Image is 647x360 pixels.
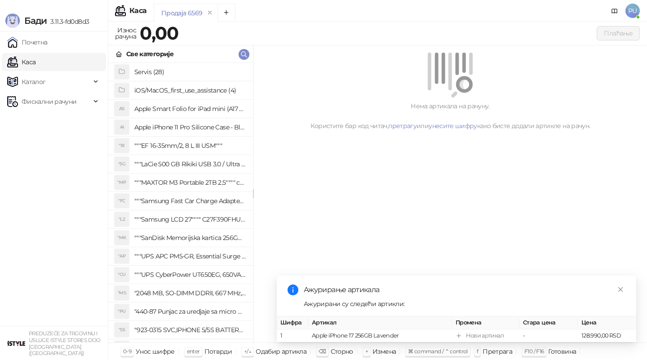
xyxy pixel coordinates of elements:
span: info-circle [288,284,298,295]
small: PREDUZEĆE ZA TRGOVINU I USLUGE ISTYLE STORES DOO [GEOGRAPHIC_DATA] ([GEOGRAPHIC_DATA]) [29,330,101,356]
h4: """Samsung Fast Car Charge Adapter, brzi auto punja_, boja crna""" [134,194,246,208]
div: "PU [115,304,129,319]
th: Промена [452,316,519,329]
a: Документација [607,4,622,18]
span: + [365,348,368,355]
div: Одабир артикла [256,346,306,357]
img: Logo [5,13,20,28]
div: Износ рачуна [113,24,138,42]
div: "MP [115,175,129,190]
div: AI [115,120,129,134]
button: remove [204,9,216,17]
span: PU [625,4,640,18]
div: Ажурирање артикала [304,284,625,295]
h4: """UPS APC PM5-GR, Essential Surge Arrest,5 utic_nica""" [134,249,246,263]
div: Готовина [548,346,576,357]
span: close [617,286,624,293]
span: ⌫ [319,348,326,355]
span: ↑/↓ [244,348,251,355]
span: F10 / F16 [524,348,544,355]
td: 128.990,00 RSD [578,329,636,342]
div: Каса [129,7,146,14]
a: претрагу [388,122,417,130]
div: Продаја 6569 [161,8,202,18]
h4: """SanDisk Memorijska kartica 256GB microSDXC sa SD adapterom SDSQXA1-256G-GN6MA - Extreme PLUS, ... [134,231,246,245]
strong: 0,00 [140,22,178,44]
h4: """Samsung LCD 27"""" C27F390FHUXEN""" [134,212,246,227]
div: "5G [115,157,129,171]
span: Бади [24,15,47,26]
div: "CU [115,267,129,282]
div: Нови артикал [466,331,504,340]
td: Apple iPhone 17 256GB Lavender [308,329,452,342]
span: f [477,348,478,355]
span: ⌘ command / ⌃ control [408,348,468,355]
span: Фискални рачуни [22,93,76,111]
h4: """UPS CyberPower UT650EG, 650VA/360W , line-int., s_uko, desktop""" [134,267,246,282]
div: grid [108,63,253,342]
div: Измена [372,346,396,357]
span: 3.11.3-fd0d8d3 [47,18,89,26]
div: Претрага [483,346,512,357]
h4: iOS/MacOS_first_use_assistance (4) [134,83,246,98]
h4: "440-87 Punjac za uredjaje sa micro USB portom 4/1, Stand." [134,304,246,319]
h4: Apple iPhone 11 Pro Silicone Case - Black [134,120,246,134]
div: "18 [115,138,129,153]
div: Унос шифре [136,346,175,357]
div: "S5 [115,323,129,337]
img: 64x64-companyLogo-77b92cf4-9946-4f36-9751-bf7bb5fd2c7d.png [7,334,25,352]
div: "MK [115,231,129,245]
th: Цена [578,316,636,329]
span: enter [187,348,200,355]
h4: Apple Smart Folio for iPad mini (A17 Pro) - Sage [134,102,246,116]
a: Close [616,284,625,294]
div: "FC [115,194,129,208]
th: Стара цена [519,316,578,329]
div: "AP [115,249,129,263]
div: "L2 [115,212,129,227]
div: AS [115,102,129,116]
div: Нема артикала на рачуну. Користите бар код читач, или како бисте додали артикле на рачун. [264,101,636,131]
div: Ажурирани су следећи артикли: [304,299,625,309]
a: Почетна [7,33,48,51]
h4: "923-0448 SVC,IPHONE,TOURQUE DRIVER KIT .65KGF- CM Šrafciger " [134,341,246,356]
a: Каса [7,53,35,71]
th: Артикал [308,316,452,329]
button: Add tab [217,4,235,22]
h4: "2048 MB, SO-DIMM DDRII, 667 MHz, Napajanje 1,8 0,1 V, Latencija CL5" [134,286,246,300]
h4: """EF 16-35mm/2, 8 L III USM""" [134,138,246,153]
h4: "923-0315 SVC,IPHONE 5/5S BATTERY REMOVAL TRAY Držač za iPhone sa kojim se otvara display [134,323,246,337]
div: "MS [115,286,129,300]
div: "SD [115,341,129,356]
h4: """MAXTOR M3 Portable 2TB 2.5"""" crni eksterni hard disk HX-M201TCB/GM""" [134,175,246,190]
td: 1 [277,329,308,342]
span: 0-9 [123,348,131,355]
div: Све категорије [126,49,173,59]
th: Шифра [277,316,308,329]
div: Сторно [331,346,353,357]
span: Каталог [22,73,46,91]
h4: Servis (28) [134,65,246,79]
a: унесите шифру [429,122,477,130]
h4: """LaCie 500 GB Rikiki USB 3.0 / Ultra Compact & Resistant aluminum / USB 3.0 / 2.5""""""" [134,157,246,171]
button: Плаћање [597,26,640,40]
div: Потврди [204,346,232,357]
td: - [519,329,578,342]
